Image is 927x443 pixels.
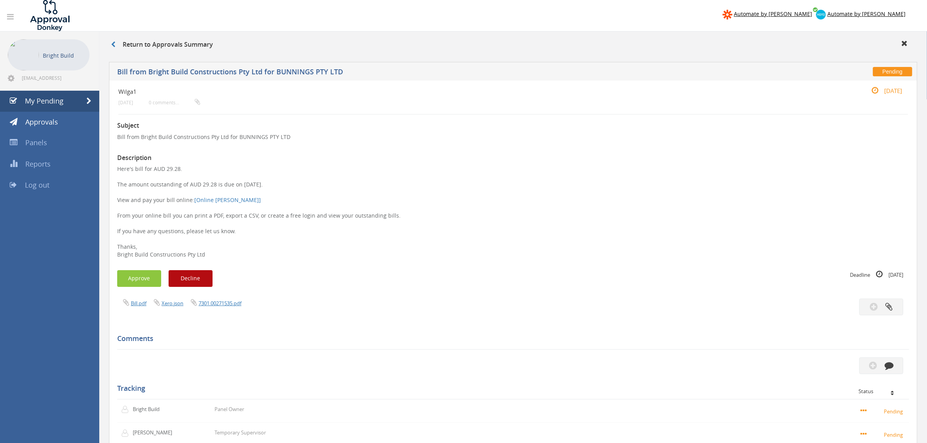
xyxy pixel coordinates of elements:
small: Deadline [DATE] [850,270,903,279]
a: 7301.00271535.pdf [199,300,241,307]
img: xero-logo.png [816,10,826,19]
small: [DATE] [118,100,133,105]
span: [EMAIL_ADDRESS][DOMAIN_NAME] [22,75,88,81]
p: Temporary Supervisor [215,429,266,436]
span: Approvals [25,117,58,127]
span: Pending [873,67,912,76]
p: [PERSON_NAME] [133,429,178,436]
span: Reports [25,159,51,169]
img: zapier-logomark.png [723,10,732,19]
a: Bill.pdf [131,300,146,307]
small: 0 comments... [149,100,200,105]
p: Here's bill for AUD 29.28. The amount outstanding of AUD 29.28 is due on [DATE]. View and pay you... [117,165,909,258]
span: Panels [25,138,47,147]
h5: Bill from Bright Build Constructions Pty Ltd for BUNNINGS PTY LTD [117,68,673,78]
span: My Pending [25,96,63,105]
small: Pending [860,430,905,439]
h5: Comments [117,335,903,343]
button: Approve [117,270,161,287]
p: Bright Build [133,406,178,413]
div: Status [858,389,903,394]
a: [Online [PERSON_NAME]] [194,196,261,204]
button: Decline [169,270,213,287]
span: Automate by [PERSON_NAME] [827,10,906,18]
h3: Return to Approvals Summary [111,41,213,48]
h3: Subject [117,122,909,129]
p: Panel Owner [215,406,244,413]
p: Bright Build [43,51,86,60]
span: Log out [25,180,49,190]
img: user-icon.png [121,429,133,437]
h3: Description [117,155,909,162]
span: Automate by [PERSON_NAME] [734,10,812,18]
a: Xero.json [162,300,183,307]
h5: Tracking [117,385,903,392]
small: Pending [860,407,905,415]
h4: Wilga1 [118,88,776,95]
p: Bill from Bright Build Constructions Pty Ltd for BUNNINGS PTY LTD [117,133,909,141]
small: [DATE] [863,86,902,95]
img: user-icon.png [121,406,133,413]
